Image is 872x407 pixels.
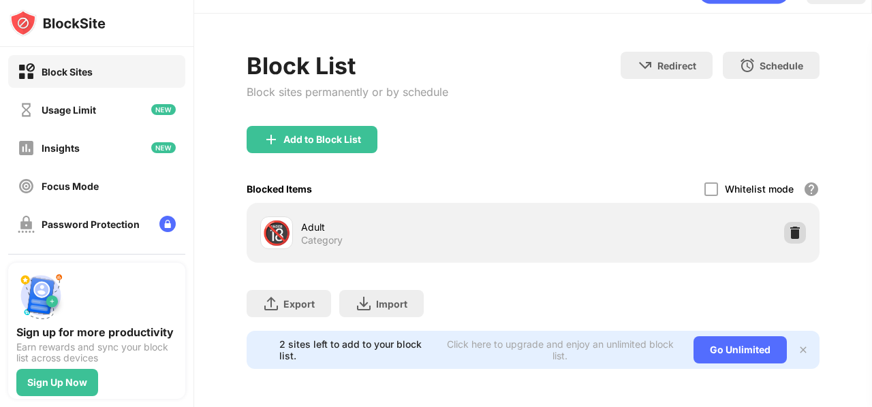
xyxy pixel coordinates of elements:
div: Export [283,298,315,310]
div: Blocked Items [247,183,312,195]
div: Sign Up Now [27,377,87,388]
img: logo-blocksite.svg [10,10,106,37]
div: Schedule [760,60,803,71]
div: 🔞 [262,219,291,247]
div: Category [301,234,343,246]
div: Whitelist mode [725,183,794,195]
div: Click here to upgrade and enjoy an unlimited block list. [443,338,677,361]
div: Import [376,298,407,310]
div: Password Protection [42,218,140,230]
div: Adult [301,220,533,234]
div: Sign up for more productivity [16,325,177,339]
div: Usage Limit [42,104,96,116]
div: Insights [42,142,80,154]
img: password-protection-off.svg [18,216,35,233]
div: Block sites permanently or by schedule [247,85,448,99]
img: x-button.svg [798,344,809,355]
img: block-on.svg [18,63,35,80]
img: new-icon.svg [151,104,176,115]
div: Block Sites [42,66,93,78]
img: new-icon.svg [151,142,176,153]
img: time-usage-off.svg [18,101,35,118]
img: lock-menu.svg [159,216,176,232]
div: Earn rewards and sync your block list across devices [16,342,177,363]
img: insights-off.svg [18,140,35,157]
img: push-signup.svg [16,271,65,320]
div: Focus Mode [42,180,99,192]
img: focus-off.svg [18,178,35,195]
div: Block List [247,52,448,80]
div: Add to Block List [283,134,361,145]
div: Redirect [657,60,696,71]
div: 2 sites left to add to your block list. [279,338,435,361]
div: Go Unlimited [694,336,787,363]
